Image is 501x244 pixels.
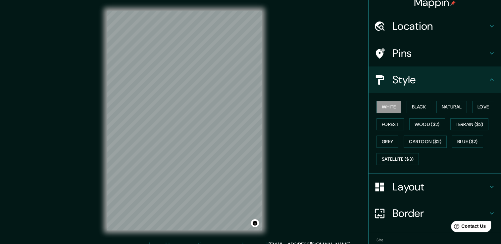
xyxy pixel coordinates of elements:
img: pin-icon.png [450,1,456,6]
h4: Location [392,20,488,33]
div: Layout [369,174,501,200]
div: Location [369,13,501,39]
button: Black [407,101,431,113]
div: Pins [369,40,501,66]
button: Love [472,101,494,113]
button: Blue ($2) [452,136,483,148]
h4: Border [392,207,488,220]
button: Natural [436,101,467,113]
canvas: Map [107,11,262,230]
h4: Layout [392,180,488,193]
iframe: Help widget launcher [442,218,494,237]
button: Satellite ($3) [376,153,419,165]
button: Forest [376,118,404,131]
button: Terrain ($2) [450,118,489,131]
button: White [376,101,401,113]
div: Border [369,200,501,226]
h4: Pins [392,47,488,60]
button: Wood ($2) [409,118,445,131]
h4: Style [392,73,488,86]
button: Toggle attribution [251,219,259,227]
label: Size [376,237,383,243]
button: Cartoon ($2) [404,136,447,148]
button: Grey [376,136,398,148]
div: Style [369,66,501,93]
